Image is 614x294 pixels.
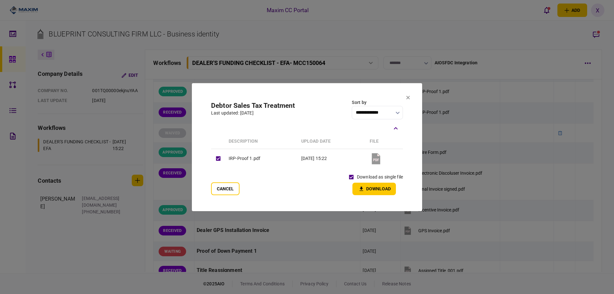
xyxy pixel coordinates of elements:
[352,99,403,106] div: Sort by
[225,149,298,168] td: IRP-Proof 1.pdf
[357,174,403,180] label: download as single file
[225,134,298,149] th: Description
[211,102,295,110] h2: Debtor Sales Tax Treatment
[366,134,403,149] th: file
[298,134,366,149] th: upload date
[298,149,366,168] td: [DATE] 15:22
[352,183,396,195] button: Download
[211,182,240,195] button: Cancel
[211,110,295,116] div: last updated: [DATE]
